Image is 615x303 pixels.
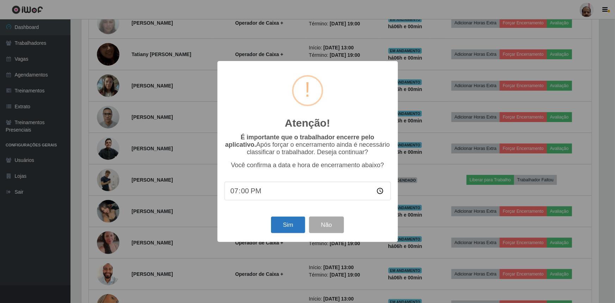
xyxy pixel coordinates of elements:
button: Não [309,217,344,233]
p: Você confirma a data e hora de encerramento abaixo? [225,162,391,169]
p: Após forçar o encerramento ainda é necessário classificar o trabalhador. Deseja continuar? [225,134,391,156]
h2: Atenção! [285,117,330,129]
b: É importante que o trabalhador encerre pelo aplicativo. [225,134,374,148]
button: Sim [271,217,305,233]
